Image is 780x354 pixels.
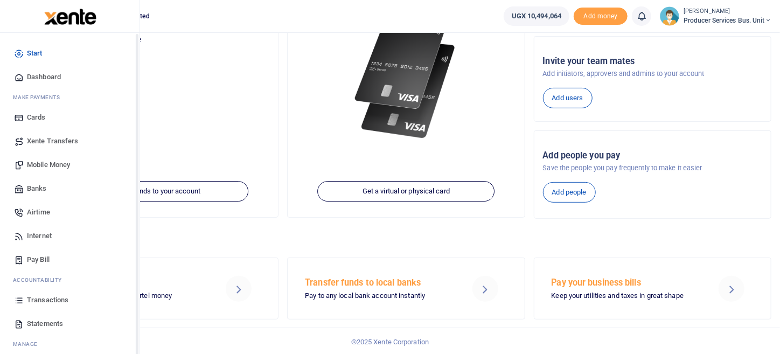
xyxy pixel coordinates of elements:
[9,336,131,352] li: M
[543,88,593,108] a: Add users
[305,277,454,288] h5: Transfer funds to local banks
[9,200,131,224] a: Airtime
[543,163,762,173] p: Save the people you pay frequently to make it easier
[9,129,131,153] a: Xente Transfers
[9,248,131,272] a: Pay Bill
[27,48,43,59] span: Start
[534,258,771,319] a: Pay your business bills Keep your utilities and taxes in great shape
[41,232,771,244] h4: Make a transaction
[317,182,495,202] a: Get a virtual or physical card
[9,288,131,312] a: Transactions
[18,93,60,101] span: ake Payments
[9,153,131,177] a: Mobile Money
[50,48,269,59] h5: UGX 10,494,064
[543,68,762,79] p: Add initiators, approvers and admins to your account
[27,295,68,306] span: Transactions
[574,8,628,25] span: Add money
[27,318,63,329] span: Statements
[41,258,278,319] a: Send Mobile Money MTN mobile money and Airtel money
[9,65,131,89] a: Dashboard
[287,258,525,319] a: Transfer funds to local banks Pay to any local bank account instantly
[552,277,701,288] h5: Pay your business bills
[9,177,131,200] a: Banks
[27,136,79,147] span: Xente Transfers
[18,340,38,348] span: anage
[684,7,771,16] small: [PERSON_NAME]
[27,254,50,265] span: Pay Bill
[574,11,628,19] a: Add money
[499,6,574,26] li: Wallet ballance
[351,5,461,147] img: xente-_physical_cards.png
[9,106,131,129] a: Cards
[543,150,762,161] h5: Add people you pay
[50,34,269,45] p: Your current account balance
[660,6,771,26] a: profile-user [PERSON_NAME] Producer Services Bus. Unit
[504,6,569,26] a: UGX 10,494,064
[27,207,50,218] span: Airtime
[44,9,96,25] img: logo-large
[9,272,131,288] li: Ac
[9,312,131,336] a: Statements
[27,112,46,123] span: Cards
[9,224,131,248] a: Internet
[512,11,561,22] span: UGX 10,494,064
[21,276,62,284] span: countability
[27,72,61,82] span: Dashboard
[660,6,679,26] img: profile-user
[27,159,70,170] span: Mobile Money
[9,89,131,106] li: M
[684,16,771,25] span: Producer Services Bus. Unit
[543,182,596,203] a: Add people
[305,290,454,302] p: Pay to any local bank account instantly
[27,231,52,241] span: Internet
[574,8,628,25] li: Toup your wallet
[552,290,701,302] p: Keep your utilities and taxes in great shape
[43,12,96,20] a: logo-small logo-large logo-large
[9,41,131,65] a: Start
[27,183,47,194] span: Banks
[71,182,248,202] a: Add funds to your account
[543,56,762,67] h5: Invite your team mates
